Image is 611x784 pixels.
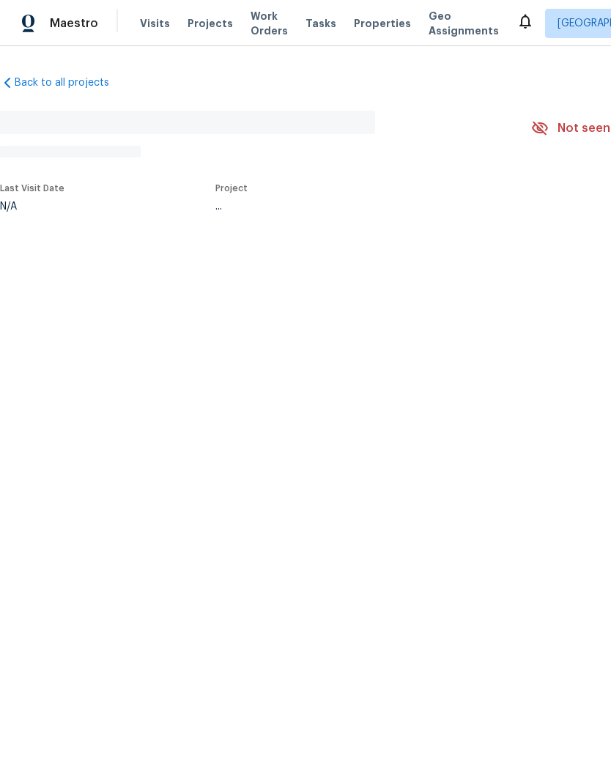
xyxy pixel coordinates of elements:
[354,16,411,31] span: Properties
[188,16,233,31] span: Projects
[305,18,336,29] span: Tasks
[215,201,497,212] div: ...
[251,9,288,38] span: Work Orders
[50,16,98,31] span: Maestro
[215,184,248,193] span: Project
[140,16,170,31] span: Visits
[429,9,499,38] span: Geo Assignments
